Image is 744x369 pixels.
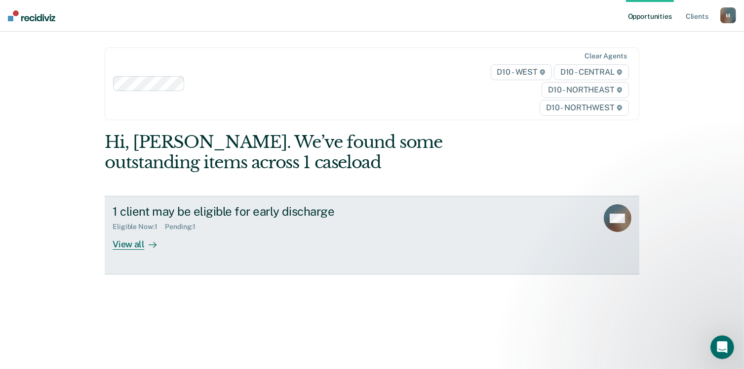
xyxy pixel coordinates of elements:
[165,223,203,231] div: Pending : 1
[113,204,459,219] div: 1 client may be eligible for early discharge
[720,7,736,23] button: M
[710,335,734,359] iframe: Intercom live chat
[113,223,165,231] div: Eligible Now : 1
[105,196,639,274] a: 1 client may be eligible for early dischargeEligible Now:1Pending:1View all
[8,10,55,21] img: Recidiviz
[554,64,629,80] span: D10 - CENTRAL
[491,64,552,80] span: D10 - WEST
[113,231,168,250] div: View all
[105,132,532,173] div: Hi, [PERSON_NAME]. We’ve found some outstanding items across 1 caseload
[542,82,628,98] span: D10 - NORTHEAST
[585,52,627,60] div: Clear agents
[540,100,628,116] span: D10 - NORTHWEST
